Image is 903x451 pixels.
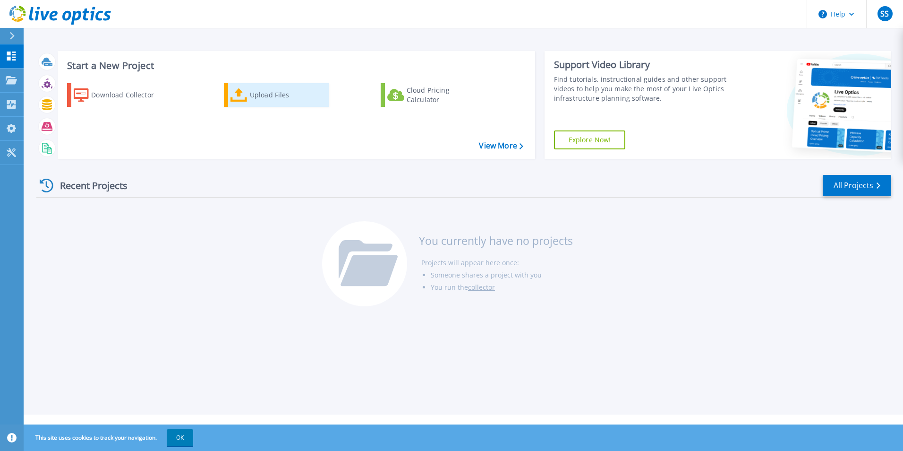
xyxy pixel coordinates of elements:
li: You run the [431,281,573,294]
div: Cloud Pricing Calculator [407,86,482,104]
li: Projects will appear here once: [421,257,573,269]
h3: Start a New Project [67,61,523,71]
a: Explore Now! [554,130,626,149]
a: All Projects [823,175,891,196]
div: Download Collector [91,86,167,104]
span: This site uses cookies to track your navigation. [26,429,193,446]
a: collector [468,283,495,292]
div: Upload Files [250,86,325,104]
a: View More [479,141,523,150]
div: Recent Projects [36,174,140,197]
button: OK [167,429,193,446]
a: Download Collector [67,83,172,107]
a: Upload Files [224,83,329,107]
div: Support Video Library [554,59,731,71]
li: Someone shares a project with you [431,269,573,281]
h3: You currently have no projects [419,235,573,246]
div: Find tutorials, instructional guides and other support videos to help you make the most of your L... [554,75,731,103]
a: Cloud Pricing Calculator [381,83,486,107]
span: SS [880,10,889,17]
